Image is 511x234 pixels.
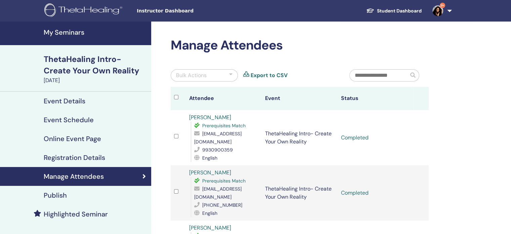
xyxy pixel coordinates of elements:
img: logo.png [44,3,125,19]
div: Bulk Actions [176,71,207,79]
span: 9+ [440,3,445,8]
th: Event [262,87,338,110]
span: English [202,210,217,216]
h4: My Seminars [44,28,147,36]
span: Prerequisites Match [202,123,246,129]
span: Instructor Dashboard [137,7,238,14]
img: default.jpg [432,5,443,16]
a: [PERSON_NAME] [189,224,231,231]
div: ThetaHealing Intro- Create Your Own Reality [44,54,147,76]
h4: Event Schedule [44,116,94,124]
span: [EMAIL_ADDRESS][DOMAIN_NAME] [194,186,242,200]
div: [DATE] [44,76,147,85]
span: English [202,155,217,161]
a: Student Dashboard [361,5,427,17]
td: ThetaHealing Intro- Create Your Own Reality [262,110,338,165]
a: [PERSON_NAME] [189,114,231,121]
h4: Highlighted Seminar [44,210,108,218]
h4: Online Event Page [44,135,101,143]
span: [EMAIL_ADDRESS][DOMAIN_NAME] [194,131,242,145]
a: [PERSON_NAME] [189,169,231,176]
h4: Registration Details [44,154,105,162]
span: 9930900359 [202,147,233,153]
h2: Manage Attendees [171,38,429,53]
a: ThetaHealing Intro- Create Your Own Reality[DATE] [40,54,151,85]
h4: Manage Attendees [44,172,104,180]
th: Attendee [186,87,262,110]
h4: Event Details [44,97,85,105]
h4: Publish [44,191,67,199]
th: Status [338,87,414,110]
a: Export to CSV [251,71,288,79]
span: [PHONE_NUMBER] [202,202,242,208]
span: Prerequisites Match [202,178,246,184]
td: ThetaHealing Intro- Create Your Own Reality [262,165,338,221]
img: graduation-cap-white.svg [366,8,374,13]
